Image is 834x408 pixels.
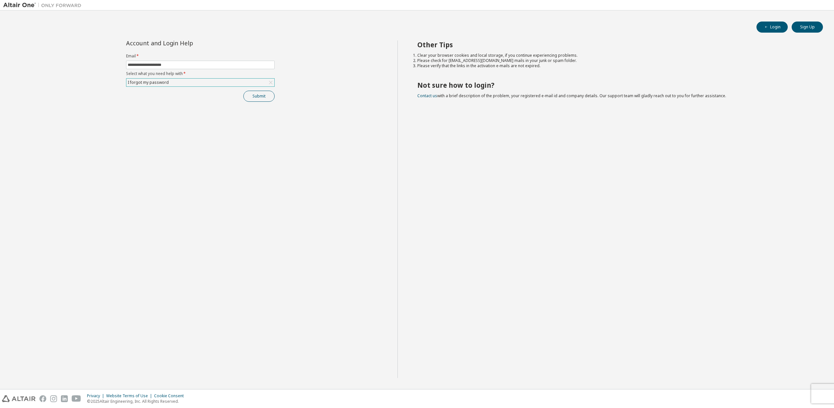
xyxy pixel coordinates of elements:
[126,71,275,76] label: Select what you need help with
[2,395,36,402] img: altair_logo.svg
[417,58,812,63] li: Please check for [EMAIL_ADDRESS][DOMAIN_NAME] mails in your junk or spam folder.
[417,93,437,98] a: Contact us
[126,79,274,86] div: I forgot my password
[756,22,788,33] button: Login
[126,53,275,59] label: Email
[417,40,812,49] h2: Other Tips
[154,393,188,399] div: Cookie Consent
[417,93,726,98] span: with a brief description of the problem, your registered e-mail id and company details. Our suppo...
[106,393,154,399] div: Website Terms of Use
[417,63,812,68] li: Please verify that the links in the activation e-mails are not expired.
[39,395,46,402] img: facebook.svg
[792,22,823,33] button: Sign Up
[61,395,68,402] img: linkedin.svg
[243,91,275,102] button: Submit
[126,40,245,46] div: Account and Login Help
[50,395,57,402] img: instagram.svg
[3,2,85,8] img: Altair One
[127,79,170,86] div: I forgot my password
[417,81,812,89] h2: Not sure how to login?
[417,53,812,58] li: Clear your browser cookies and local storage, if you continue experiencing problems.
[72,395,81,402] img: youtube.svg
[87,393,106,399] div: Privacy
[87,399,188,404] p: © 2025 Altair Engineering, Inc. All Rights Reserved.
